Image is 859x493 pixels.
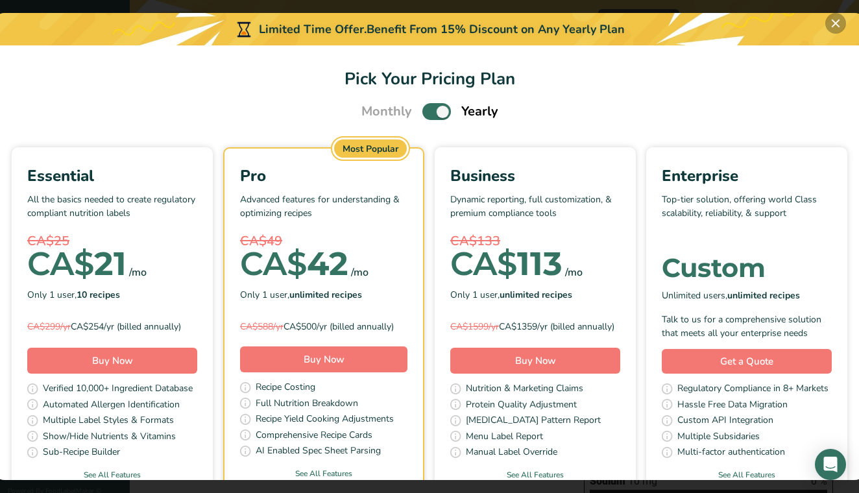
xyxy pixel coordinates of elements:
p: Advanced features for understanding & optimizing recipes [240,193,407,232]
span: Protein Quality Adjustment [466,398,577,414]
a: See All Features [435,469,636,481]
span: Unlimited users, [662,289,800,302]
div: Enterprise [662,164,832,187]
div: Business [450,164,620,187]
div: 21 [27,251,127,277]
span: Nutrition & Marketing Claims [466,381,583,398]
div: Custom [662,255,832,281]
span: Custom API Integration [677,413,773,429]
span: Get a Quote [720,354,773,369]
b: unlimited recipes [500,289,572,301]
span: Multiple Label Styles & Formats [43,413,174,429]
div: CA$1359/yr (billed annually) [450,320,620,333]
a: See All Features [646,469,847,481]
span: Only 1 user, [27,288,120,302]
div: 42 [240,251,348,277]
button: Buy Now [450,348,620,374]
div: CA$133 [450,232,620,251]
a: See All Features [12,469,213,481]
span: AI Enabled Spec Sheet Parsing [256,444,381,460]
span: Manual Label Override [466,445,557,461]
span: Sub-Recipe Builder [43,445,120,461]
span: CA$299/yr [27,320,71,333]
span: Yearly [461,102,498,121]
span: Only 1 user, [240,288,362,302]
div: /mo [129,265,147,280]
span: Comprehensive Recipe Cards [256,428,372,444]
b: unlimited recipes [727,289,800,302]
p: Top-tier solution, offering world Class scalability, reliability, & support [662,193,832,232]
b: unlimited recipes [289,289,362,301]
div: Most Popular [334,139,407,158]
span: Regulatory Compliance in 8+ Markets [677,381,829,398]
div: CA$500/yr (billed annually) [240,320,407,333]
span: Menu Label Report [466,429,543,446]
div: Pro [240,164,407,187]
span: Multiple Subsidaries [677,429,760,446]
a: See All Features [224,468,423,479]
span: Recipe Yield Cooking Adjustments [256,412,394,428]
span: Buy Now [515,354,556,367]
span: CA$ [240,244,307,283]
span: Buy Now [92,354,133,367]
div: CA$25 [27,232,197,251]
span: CA$588/yr [240,320,284,333]
div: /mo [351,265,369,280]
span: Buy Now [304,353,345,366]
p: Dynamic reporting, full customization, & premium compliance tools [450,193,620,232]
div: Talk to us for a comprehensive solution that meets all your enterprise needs [662,313,832,340]
span: [MEDICAL_DATA] Pattern Report [466,413,601,429]
span: Recipe Costing [256,380,315,396]
div: 113 [450,251,563,277]
span: CA$ [27,244,94,283]
span: CA$1599/yr [450,320,499,333]
a: Get a Quote [662,349,832,374]
span: Hassle Free Data Migration [677,398,788,414]
span: Verified 10,000+ Ingredient Database [43,381,193,398]
span: CA$ [450,244,517,283]
span: Monthly [361,102,412,121]
span: Full Nutrition Breakdown [256,396,358,413]
p: All the basics needed to create regulatory compliant nutrition labels [27,193,197,232]
div: CA$254/yr (billed annually) [27,320,197,333]
button: Buy Now [240,346,407,372]
span: Show/Hide Nutrients & Vitamins [43,429,176,446]
div: Open Intercom Messenger [815,449,846,480]
div: /mo [565,265,583,280]
h1: Pick Your Pricing Plan [7,66,852,91]
span: Automated Allergen Identification [43,398,180,414]
div: Benefit From 15% Discount on Any Yearly Plan [367,21,625,38]
button: Buy Now [27,348,197,374]
div: CA$49 [240,232,407,251]
span: Only 1 user, [450,288,572,302]
span: Multi-factor authentication [677,445,785,461]
b: 10 recipes [77,289,120,301]
div: Essential [27,164,197,187]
